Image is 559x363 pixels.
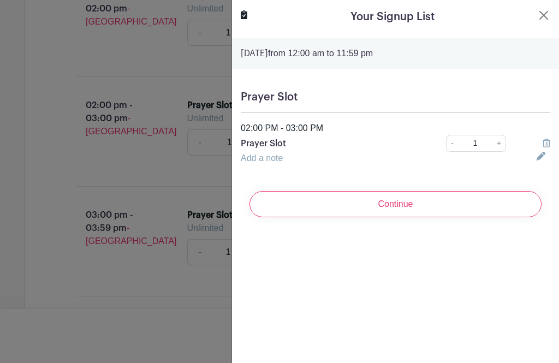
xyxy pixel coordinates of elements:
[241,49,268,58] strong: [DATE]
[537,9,550,22] button: Close
[241,153,283,163] a: Add a note
[350,9,435,25] h5: Your Signup List
[241,47,550,60] p: from 12:00 am to 11:59 pm
[249,191,542,217] input: Continue
[492,135,506,152] a: +
[241,91,550,104] h5: Prayer Slot
[446,135,458,152] a: -
[234,122,557,135] div: 02:00 PM - 03:00 PM
[241,137,416,150] p: Prayer Slot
